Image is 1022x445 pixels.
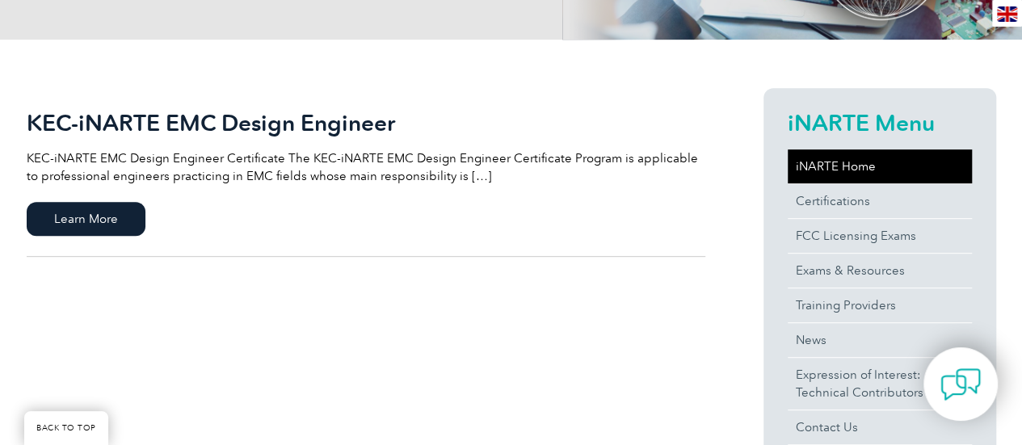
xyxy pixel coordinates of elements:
[788,184,972,218] a: Certifications
[788,323,972,357] a: News
[27,88,705,257] a: KEC-iNARTE EMC Design Engineer KEC-iNARTE EMC Design Engineer Certificate The KEC-iNARTE EMC Desi...
[788,288,972,322] a: Training Providers
[27,202,145,236] span: Learn More
[997,6,1017,22] img: en
[788,358,972,409] a: Expression of Interest:Technical Contributors
[788,219,972,253] a: FCC Licensing Exams
[788,149,972,183] a: iNARTE Home
[788,254,972,288] a: Exams & Resources
[940,364,981,405] img: contact-chat.png
[788,110,972,136] h2: iNARTE Menu
[24,411,108,445] a: BACK TO TOP
[788,410,972,444] a: Contact Us
[27,110,705,136] h2: KEC-iNARTE EMC Design Engineer
[27,149,705,185] p: KEC-iNARTE EMC Design Engineer Certificate The KEC-iNARTE EMC Design Engineer Certificate Program...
